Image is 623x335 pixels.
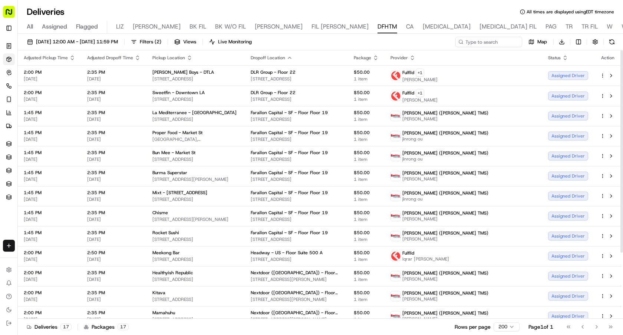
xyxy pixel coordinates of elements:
span: $50.00 [354,310,379,316]
span: 2:00 PM [24,310,75,316]
span: [DATE] [87,136,141,142]
span: [STREET_ADDRESS] [152,276,239,282]
div: Page 1 of 1 [528,323,553,331]
span: [STREET_ADDRESS] [251,216,342,222]
span: $50.00 [354,170,379,176]
img: betty.jpg [391,171,400,181]
span: Iqrar [PERSON_NAME] [402,256,449,262]
span: [DATE] [87,156,141,162]
span: Sweetfin - Downtown LA [152,90,205,96]
span: Proper Food - Market St [152,130,202,136]
span: 2:00 PM [24,290,75,296]
span: [PERSON_NAME] ([PERSON_NAME] TMS) [402,130,488,136]
span: 1:45 PM [24,110,75,116]
span: 1:45 PM [24,130,75,136]
img: betty.jpg [391,291,400,301]
span: [PERSON_NAME] ([PERSON_NAME] TMS) [402,190,488,196]
button: Refresh [607,37,617,47]
span: Bun Mee - Market St [152,150,195,156]
span: $50.00 [354,90,379,96]
span: [PERSON_NAME] [402,116,488,122]
button: [DATE] 12:00 AM - [DATE] 11:59 PM [24,37,121,47]
span: Nextdoor ([GEOGRAPHIC_DATA]) - Floor 1st [251,270,342,276]
span: 2:35 PM [87,230,141,236]
span: 2:35 PM [87,270,141,276]
span: 2:35 PM [87,190,141,196]
span: [STREET_ADDRESS] [152,76,239,82]
span: Status [548,55,561,61]
button: Filters(2) [128,37,165,47]
span: All times are displayed using EDT timezone [527,9,614,15]
span: [DATE] 12:00 AM - [DATE] 11:59 PM [36,39,118,45]
span: 1:45 PM [24,210,75,216]
span: 2:35 PM [87,150,141,156]
span: Farallon Capital - SF - Floor Floor 19 [251,170,328,176]
span: [PERSON_NAME] [402,316,488,322]
span: [DATE] [87,116,141,122]
span: [STREET_ADDRESS] [251,96,342,102]
span: 1 item [354,296,379,302]
span: [PERSON_NAME] ([PERSON_NAME] TMS) [402,150,488,156]
span: [PERSON_NAME] ([PERSON_NAME] TMS) [402,270,488,276]
span: La Mediterranee - [GEOGRAPHIC_DATA] [152,110,237,116]
span: [DATE] [24,256,75,262]
span: 1 item [354,156,379,162]
span: [STREET_ADDRESS][PERSON_NAME] [152,176,239,182]
span: [STREET_ADDRESS][PERSON_NAME] [152,216,239,222]
span: [STREET_ADDRESS] [251,196,342,202]
span: [STREET_ADDRESS][PERSON_NAME] [251,316,342,322]
div: Deliveries [27,323,72,331]
span: Adjusted Dropoff Time [87,55,133,61]
span: CA [406,22,414,31]
span: Headway - US - Floor Suite 500 A [251,250,323,256]
span: Kitava [152,290,165,296]
span: PAG [545,22,557,31]
span: jinrong ou [402,156,488,162]
span: [MEDICAL_DATA] FIL [479,22,537,31]
button: Views [171,37,200,47]
span: 1 item [354,216,379,222]
span: [PERSON_NAME] Boys - DTLA [152,69,214,75]
span: 2:00 PM [24,270,75,276]
img: betty.jpg [391,131,400,141]
span: [STREET_ADDRESS] [152,96,239,102]
span: [DATE] [87,236,141,242]
span: [DATE] [24,316,75,322]
span: [STREET_ADDRESS][PERSON_NAME] [251,276,342,282]
span: Pickup Location [152,55,185,61]
span: FIL [PERSON_NAME] [311,22,369,31]
span: [DATE] [87,276,141,282]
span: 2:35 PM [87,90,141,96]
span: 2:35 PM [87,110,141,116]
div: 17 [60,324,72,330]
span: [STREET_ADDRESS] [251,116,342,122]
span: $50.00 [354,290,379,296]
span: [STREET_ADDRESS] [152,296,239,302]
span: [STREET_ADDRESS] [251,136,342,142]
span: Flagged [76,22,98,31]
span: Views [183,39,196,45]
div: Packages [84,323,129,331]
span: [DATE] [87,96,141,102]
span: Farallon Capital - SF - Floor Floor 19 [251,150,328,156]
span: Live Monitoring [218,39,252,45]
span: 1 item [354,256,379,262]
span: Fulflld [402,70,414,76]
span: [PERSON_NAME] [402,236,488,242]
span: 1 item [354,96,379,102]
span: [DATE] [24,156,75,162]
span: jinrong ou [402,136,488,142]
span: $50.00 [354,130,379,136]
span: [DATE] [24,136,75,142]
span: 2:35 PM [87,310,141,316]
span: 2:35 PM [87,69,141,75]
span: $50.00 [354,250,379,256]
img: betty.jpg [391,231,400,241]
span: 1 item [354,196,379,202]
span: 2:35 PM [87,130,141,136]
span: [DATE] [87,216,141,222]
span: [PERSON_NAME] [402,216,488,222]
span: [STREET_ADDRESS] [152,316,239,322]
p: Rows per page [455,323,491,331]
span: Dropoff Location [251,55,285,61]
